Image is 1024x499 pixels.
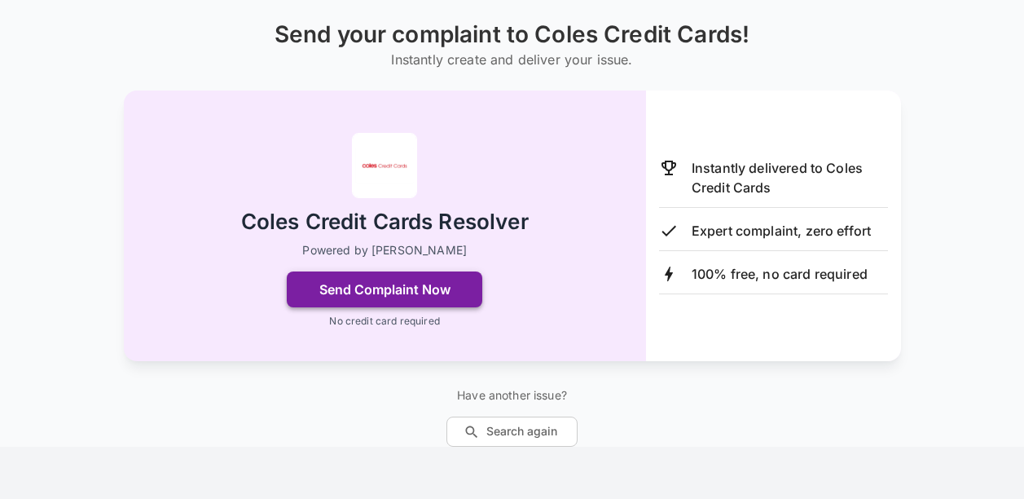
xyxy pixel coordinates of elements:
button: Send Complaint Now [287,272,482,307]
p: Expert complaint, zero effort [692,221,871,241]
h1: Send your complaint to Coles Credit Cards! [275,21,749,48]
h2: Coles Credit Cards Resolver [241,208,529,236]
h6: Instantly create and deliver your issue. [275,48,749,71]
p: No credit card required [329,314,439,329]
p: Instantly delivered to Coles Credit Cards [692,158,888,197]
img: Coles Credit Cards [352,133,417,198]
button: Search again [446,417,578,447]
p: Powered by [PERSON_NAME] [302,242,467,258]
p: 100% free, no card required [692,264,868,284]
p: Have another issue? [446,387,578,404]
